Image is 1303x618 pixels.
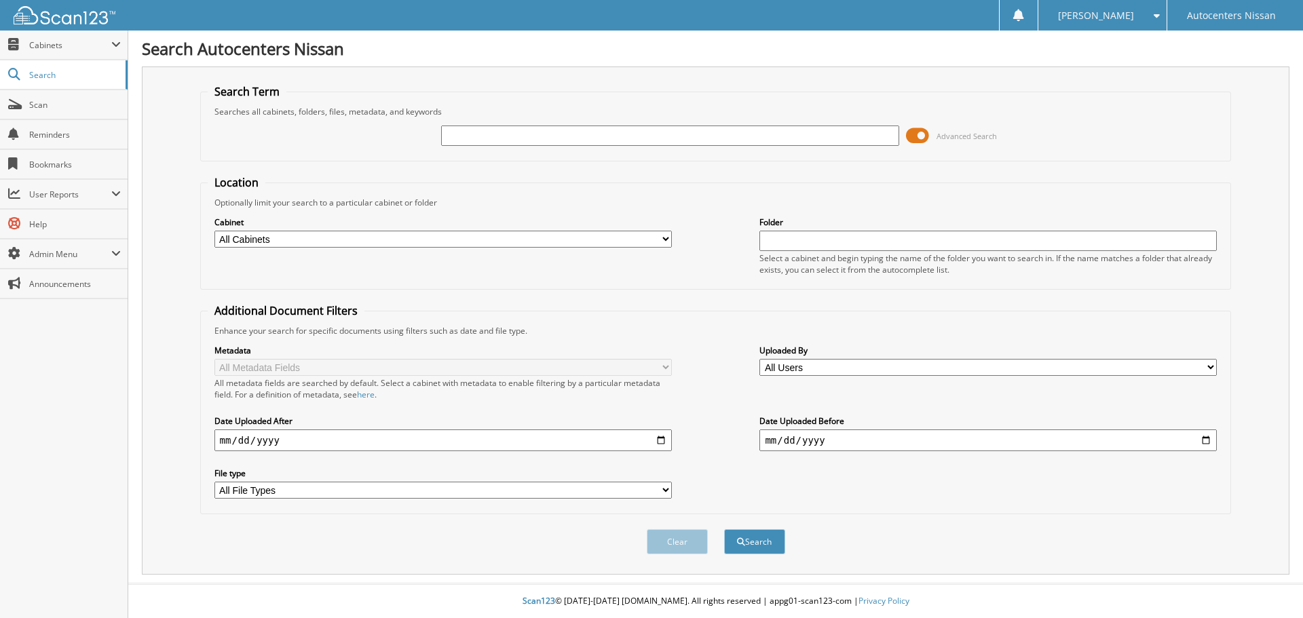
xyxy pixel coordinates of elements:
[208,106,1224,117] div: Searches all cabinets, folders, files, metadata, and keywords
[759,415,1217,427] label: Date Uploaded Before
[647,529,708,554] button: Clear
[29,69,119,81] span: Search
[214,377,672,400] div: All metadata fields are searched by default. Select a cabinet with metadata to enable filtering b...
[29,248,111,260] span: Admin Menu
[214,415,672,427] label: Date Uploaded After
[208,197,1224,208] div: Optionally limit your search to a particular cabinet or folder
[214,429,672,451] input: start
[29,218,121,230] span: Help
[208,84,286,99] legend: Search Term
[858,595,909,606] a: Privacy Policy
[523,595,555,606] span: Scan123
[357,389,375,400] a: here
[128,585,1303,618] div: © [DATE]-[DATE] [DOMAIN_NAME]. All rights reserved | appg01-scan123-com |
[1058,12,1134,20] span: [PERSON_NAME]
[208,175,265,190] legend: Location
[208,325,1224,336] div: Enhance your search for specific documents using filters such as date and file type.
[759,345,1217,356] label: Uploaded By
[29,99,121,111] span: Scan
[29,278,121,290] span: Announcements
[214,345,672,356] label: Metadata
[214,467,672,479] label: File type
[29,189,111,200] span: User Reports
[214,216,672,228] label: Cabinet
[29,39,111,51] span: Cabinets
[1187,12,1276,20] span: Autocenters Nissan
[29,159,121,170] span: Bookmarks
[14,6,115,24] img: scan123-logo-white.svg
[759,252,1217,275] div: Select a cabinet and begin typing the name of the folder you want to search in. If the name match...
[142,37,1289,60] h1: Search Autocenters Nissan
[759,216,1217,228] label: Folder
[29,129,121,140] span: Reminders
[759,429,1217,451] input: end
[724,529,785,554] button: Search
[208,303,364,318] legend: Additional Document Filters
[937,131,997,141] span: Advanced Search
